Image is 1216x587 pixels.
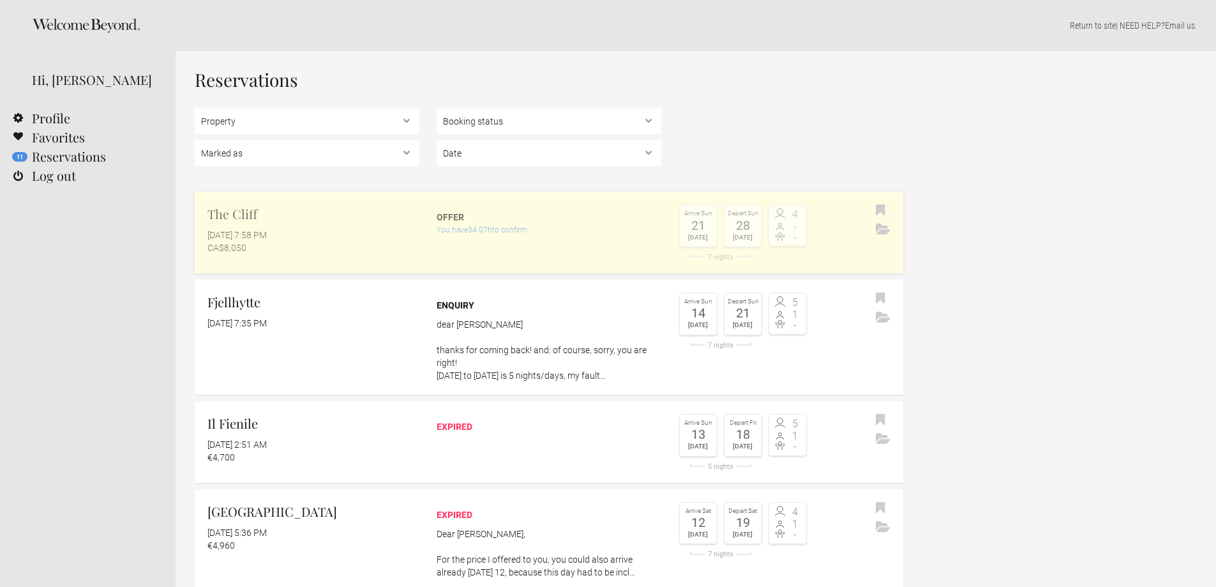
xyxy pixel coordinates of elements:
[1070,20,1116,31] a: Return to site
[207,318,267,328] flynt-date-display: [DATE] 7:35 PM
[437,318,661,382] p: dear [PERSON_NAME] thanks for coming back! and: of course, sorry, you are right! [DATE] to [DATE]...
[873,499,889,518] button: Bookmark
[728,418,758,429] div: Depart Fri
[683,506,714,517] div: Arrive Sat
[437,299,661,312] div: Enquiry
[788,320,803,330] span: -
[788,210,803,220] span: 4
[683,208,714,219] div: Arrive Sun
[683,219,714,232] div: 21
[437,109,661,134] select: , ,
[679,463,762,470] div: 5 nights
[207,540,235,551] flynt-currency: €4,960
[1165,20,1195,31] a: Email us
[728,296,758,307] div: Depart Sun
[195,401,903,483] a: Il Fienile [DATE] 2:51 AM €4,700 expired Arrive Sun 13 [DATE] Depart Fri 18 [DATE] 5 nights 5 1 -
[788,222,803,232] span: -
[728,516,758,529] div: 19
[788,233,803,243] span: -
[207,528,267,538] flynt-date-display: [DATE] 5:36 PM
[683,307,714,319] div: 14
[437,420,661,433] div: expired
[728,428,758,441] div: 18
[195,192,903,273] a: The Cliff [DATE] 7:58 PM CA$8,050 Offer You have34:07hto confirm Arrive Sun 21 [DATE] Depart Sun ...
[207,452,235,462] flynt-currency: €4,700
[873,309,894,328] button: Archive
[683,428,714,441] div: 13
[728,506,758,517] div: Depart Sat
[683,529,714,540] div: [DATE]
[437,508,661,521] div: expired
[873,201,889,220] button: Bookmark
[788,298,803,308] span: 5
[468,225,492,234] flynt-countdown: 34:07h
[437,211,661,224] div: Offer
[788,310,803,320] span: 1
[195,19,1197,32] p: | NEED HELP? .
[32,70,156,89] div: Hi, [PERSON_NAME]
[195,109,419,134] select: , , , , , , , , , , , , , , ,
[683,232,714,243] div: [DATE]
[873,289,889,309] button: Bookmark
[873,430,894,449] button: Archive
[728,441,758,452] div: [DATE]
[207,230,267,240] flynt-date-display: [DATE] 7:58 PM
[679,342,762,349] div: 7 nights
[873,220,894,240] button: Archive
[728,319,758,331] div: [DATE]
[195,70,903,89] h1: Reservations
[728,219,758,232] div: 28
[728,208,758,219] div: Depart Sun
[873,518,894,537] button: Archive
[683,319,714,331] div: [DATE]
[195,141,419,166] select: , , ,
[679,254,762,261] div: 7 nights
[788,519,803,530] span: 1
[873,411,889,430] button: Bookmark
[788,419,803,429] span: 5
[788,530,803,540] span: -
[728,529,758,540] div: [DATE]
[683,418,714,429] div: Arrive Sun
[679,551,762,558] div: 7 nights
[683,516,714,529] div: 12
[207,204,419,224] h2: The Cliff
[437,528,661,579] p: Dear [PERSON_NAME], For the price I offered to you, you could also arrive already [DATE] 12, beca...
[207,502,419,521] h2: [GEOGRAPHIC_DATA]
[788,441,803,452] span: -
[195,280,903,395] a: Fjellhytte [DATE] 7:35 PM Enquiry dear [PERSON_NAME] thanks for coming back! and: of course, sorr...
[207,293,419,312] h2: Fjellhytte
[788,507,803,517] span: 4
[207,243,246,253] flynt-currency: CA$8,050
[683,441,714,452] div: [DATE]
[12,152,27,162] flynt-notification-badge: 11
[728,307,758,319] div: 21
[788,431,803,441] span: 1
[683,296,714,307] div: Arrive Sun
[437,224,661,236] div: You have to confirm
[207,414,419,433] h2: Il Fienile
[437,141,661,166] select: ,
[728,232,758,243] div: [DATE]
[207,439,267,450] flynt-date-display: [DATE] 2:51 AM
